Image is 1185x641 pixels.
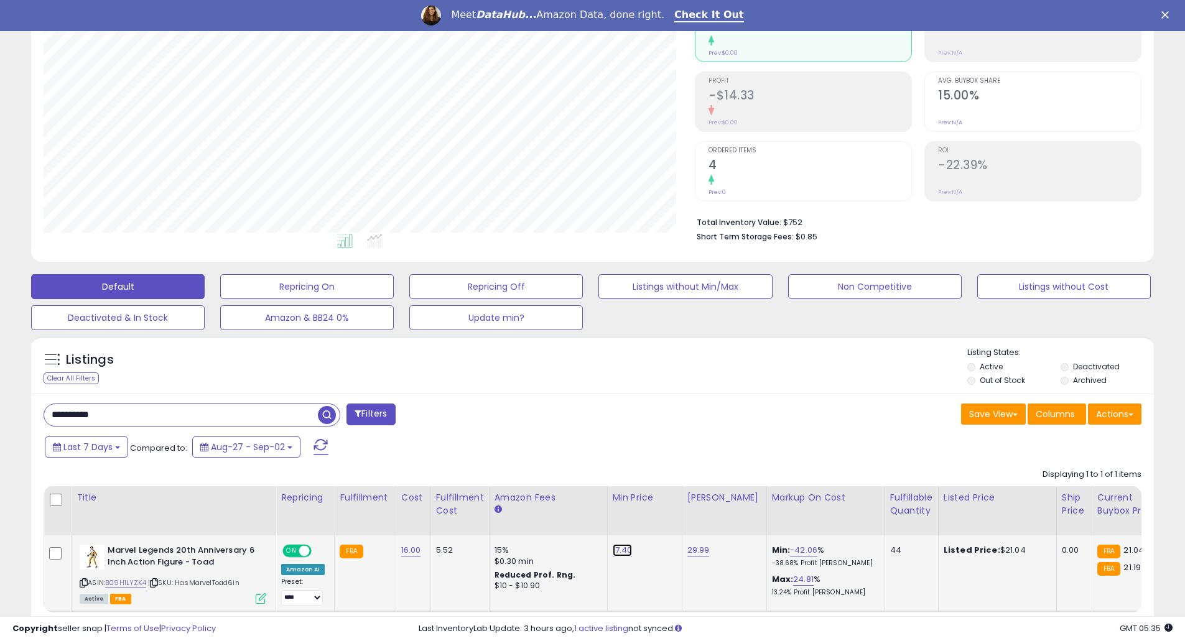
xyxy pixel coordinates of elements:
button: Save View [961,404,1026,425]
a: 17.40 [613,544,633,556]
span: ROI [938,147,1141,154]
span: Aug-27 - Sep-02 [211,441,285,453]
div: % [772,545,875,568]
div: [PERSON_NAME] [687,491,761,504]
span: All listings currently available for purchase on Amazon [80,594,108,604]
div: Preset: [281,578,325,606]
small: Prev: N/A [938,49,962,57]
h2: -22.39% [938,158,1141,175]
a: Check It Out [674,9,744,22]
h2: -$14.33 [709,88,911,105]
label: Active [980,361,1003,372]
b: Reduced Prof. Rng. [495,570,576,580]
div: Title [77,491,271,504]
button: Non Competitive [788,274,962,299]
div: Amazon Fees [495,491,602,504]
h2: 15.00% [938,88,1141,105]
div: seller snap | | [12,623,216,635]
button: Listings without Cost [977,274,1151,299]
span: ON [284,546,299,556]
div: Clear All Filters [44,372,99,384]
a: 16.00 [401,544,421,556]
small: FBA [1097,545,1120,558]
button: Columns [1028,404,1086,425]
p: Listing States: [967,347,1154,359]
div: Current Buybox Price [1097,491,1161,517]
small: Prev: $0.00 [709,49,738,57]
small: Prev: N/A [938,188,962,196]
b: Total Inventory Value: [697,217,781,228]
a: -42.06 [790,544,817,556]
i: DataHub... [476,9,536,21]
div: % [772,574,875,597]
div: $0.30 min [495,556,598,567]
h2: 4 [709,158,911,175]
div: Fulfillable Quantity [890,491,933,517]
span: FBA [110,594,131,604]
div: Ship Price [1062,491,1087,517]
button: Default [31,274,205,299]
div: 15% [495,545,598,556]
div: Amazon AI [281,564,325,575]
a: 29.99 [687,544,710,556]
small: FBA [340,545,363,558]
p: 13.24% Profit [PERSON_NAME] [772,588,875,597]
div: Fulfillment Cost [436,491,484,517]
span: Profit [709,78,911,85]
div: ASIN: [80,545,266,602]
b: Short Term Storage Fees: [697,231,794,242]
span: $0.85 [796,231,817,242]
span: Compared to: [130,442,187,454]
a: 1 active listing [574,622,628,634]
b: Listed Price: [944,544,1000,556]
span: 21.04 [1123,544,1144,556]
div: Listed Price [944,491,1051,504]
div: 5.52 [436,545,480,556]
div: Last InventoryLab Update: 3 hours ago, not synced. [419,623,1173,635]
button: Last 7 Days [45,436,128,458]
div: Cost [401,491,425,504]
button: Deactivated & In Stock [31,305,205,330]
a: 24.81 [793,573,814,586]
strong: Copyright [12,622,58,634]
div: Markup on Cost [772,491,880,504]
span: OFF [310,546,330,556]
button: Repricing On [220,274,394,299]
span: 2025-09-11 05:35 GMT [1120,622,1173,634]
label: Deactivated [1073,361,1120,372]
button: Aug-27 - Sep-02 [192,436,300,458]
small: Amazon Fees. [495,504,502,515]
small: Prev: N/A [938,119,962,126]
div: Min Price [613,491,677,504]
a: Privacy Policy [161,622,216,634]
div: $10 - $10.90 [495,581,598,591]
button: Listings without Min/Max [598,274,772,299]
div: 44 [890,545,929,556]
small: Prev: $0.00 [709,119,738,126]
button: Filters [346,404,395,425]
li: $752 [697,214,1132,229]
div: Fulfillment [340,491,390,504]
a: Terms of Use [106,622,159,634]
label: Out of Stock [980,375,1025,385]
div: $21.04 [944,545,1047,556]
th: The percentage added to the cost of goods (COGS) that forms the calculator for Min & Max prices. [766,486,885,535]
label: Archived [1073,375,1107,385]
span: Columns [1036,408,1075,420]
p: -38.68% Profit [PERSON_NAME] [772,559,875,568]
div: Repricing [281,491,329,504]
a: B09H1LYZK4 [105,578,146,588]
div: Displaying 1 to 1 of 1 items [1043,469,1141,481]
img: Profile image for Georgie [421,6,441,25]
button: Repricing Off [409,274,583,299]
h5: Listings [66,351,114,369]
span: Last 7 Days [63,441,113,453]
button: Amazon & BB24 0% [220,305,394,330]
div: 0.00 [1062,545,1082,556]
div: Meet Amazon Data, done right. [451,9,664,21]
span: Avg. Buybox Share [938,78,1141,85]
b: Marvel Legends 20th Anniversary 6 Inch Action Figure - Toad [108,545,259,571]
img: 319UeRHlJNL._SL40_.jpg [80,545,105,570]
button: Actions [1088,404,1141,425]
span: | SKU: HasMarvelToad6in [148,578,239,588]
